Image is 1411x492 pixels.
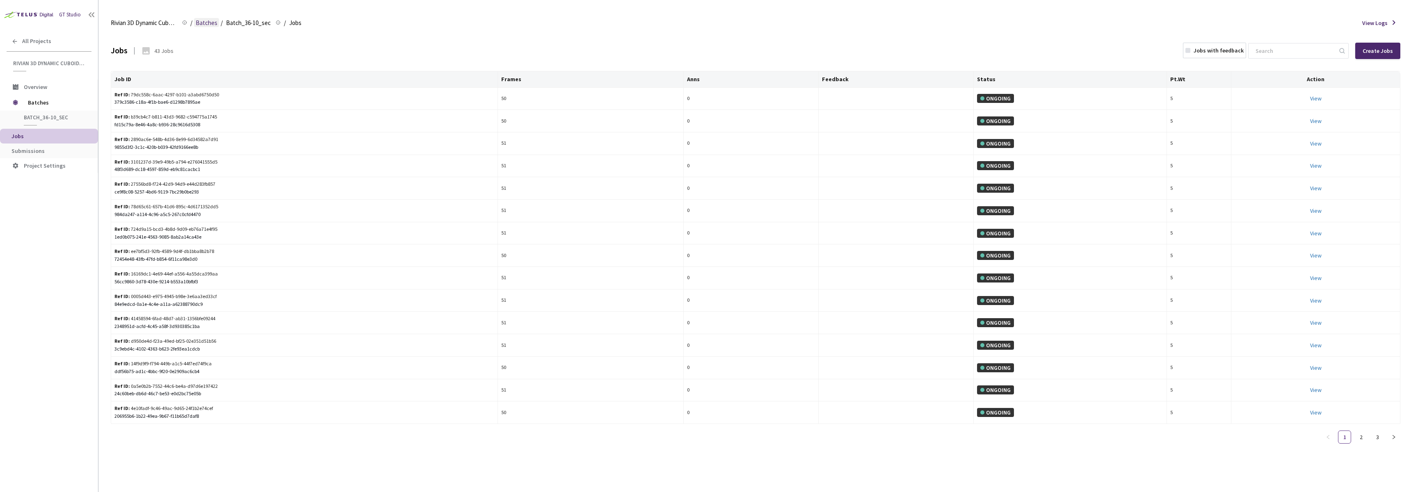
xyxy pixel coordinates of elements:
a: View [1310,364,1322,371]
div: Create Jobs [1363,48,1393,54]
div: ONGOING [977,94,1014,103]
span: View Logs [1362,19,1388,27]
a: View [1310,252,1322,259]
b: Ref ID: [114,293,130,299]
td: 51 [498,289,684,312]
td: 5 [1167,88,1231,110]
a: View [1310,297,1322,304]
td: 50 [498,110,684,132]
span: Overview [24,83,47,91]
td: 5 [1167,222,1231,245]
td: 5 [1167,289,1231,312]
div: ONGOING [977,206,1014,215]
div: 9855d3f2-3c1c-420b-b039-42fd9166ee8b [114,143,494,151]
td: 0 [684,88,819,110]
b: Ref ID: [114,383,130,389]
a: Batches [194,18,219,27]
th: Frames [498,71,684,88]
a: View [1310,207,1322,214]
span: Rivian 3D Dynamic Cuboids[2024-25] [13,60,87,67]
td: 5 [1167,267,1231,289]
input: Search [1251,43,1338,58]
div: ONGOING [977,341,1014,350]
th: Status [974,71,1167,88]
b: Ref ID: [114,91,130,98]
button: left [1322,430,1335,444]
b: Ref ID: [114,136,130,142]
th: Anns [684,71,819,88]
div: Jobs [111,45,128,57]
td: 50 [498,401,684,424]
div: b39cb4c7-b811-43d3-9682-c594775a1745 [114,113,219,121]
div: ONGOING [977,229,1014,238]
a: 1 [1338,431,1351,443]
td: 5 [1167,312,1231,334]
div: 27556bd8-f724-42d9-94d9-e44d283fb857 [114,180,219,188]
td: 0 [684,155,819,178]
span: Jobs [11,132,24,140]
div: 3c9ebd4c-4102-4363-b623-2fe93ea1cdcb [114,345,494,353]
b: Ref ID: [114,159,130,165]
div: 724d9a15-bcd3-4b8d-9d09-eb76a71e4f95 [114,225,219,233]
b: Ref ID: [114,405,130,411]
div: 48f3d689-dc18-4597-859d-eb9c81cacbc1 [114,166,494,173]
a: View [1310,386,1322,394]
div: fd15c79a-8e46-4a8c-b936-28c9616d5308 [114,121,494,129]
a: View [1310,342,1322,349]
td: 5 [1167,357,1231,379]
li: / [284,18,286,28]
td: 5 [1167,155,1231,178]
span: Jobs [289,18,301,28]
td: 0 [684,177,819,200]
li: / [221,18,223,28]
div: 3101237d-39e9-49b5-a794-e276041555d5 [114,158,219,166]
th: Job ID [111,71,498,88]
div: 4e10fadf-9c46-49ac-9d65-24f1b2e74cef [114,405,219,412]
li: Next Page [1387,430,1400,444]
b: Ref ID: [114,360,130,367]
td: 5 [1167,110,1231,132]
td: 51 [498,379,684,402]
a: 3 [1371,431,1384,443]
div: 0a5e0b2b-7552-44c6-be4a-d97d6e197422 [114,383,219,390]
li: 3 [1371,430,1384,444]
th: Feedback [819,71,973,88]
th: Pt.Wt [1167,71,1231,88]
td: 51 [498,155,684,178]
div: 79dc558c-6aac-4297-b101-a3abd6750d50 [114,91,219,99]
a: View [1310,409,1322,416]
td: 0 [684,379,819,402]
span: Batches [28,94,84,111]
span: right [1391,435,1396,440]
div: 984da247-a114-4c96-a5c5-267c0cfd4470 [114,211,494,219]
td: 51 [498,334,684,357]
div: 84e9edcd-0a1e-4c4e-a11a-a62388790dc9 [114,301,494,308]
div: ONGOING [977,408,1014,417]
a: View [1310,319,1322,326]
span: Batch_36-10_sec [226,18,271,28]
a: View [1310,95,1322,102]
li: 1 [1338,430,1351,444]
b: Ref ID: [114,181,130,187]
a: View [1310,140,1322,147]
div: GT Studio [59,11,81,19]
div: 2890ac6e-548b-4d36-8e99-6d34582a7d91 [114,136,219,143]
td: 5 [1167,379,1231,402]
td: 5 [1167,401,1231,424]
div: ONGOING [977,273,1014,282]
div: 78d65c61-657b-41d6-895c-4d6171352dd5 [114,203,219,211]
span: Rivian 3D Dynamic Cuboids[2024-25] [111,18,177,28]
div: ONGOING [977,161,1014,170]
td: 0 [684,200,819,222]
div: ONGOING [977,363,1014,372]
div: ONGOING [977,251,1014,260]
li: / [190,18,192,28]
td: 51 [498,177,684,200]
div: 24c60beb-db6d-46c7-be53-e0d2bc75e05b [114,390,494,398]
li: Previous Page [1322,430,1335,444]
div: ONGOING [977,318,1014,327]
td: 0 [684,357,819,379]
div: 72454e48-43fb-47fd-b854-6f11ca98e3d0 [114,255,494,263]
div: 1ed0b075-241e-4563-9085-8ab2a14ca43e [114,233,494,241]
td: 5 [1167,244,1231,267]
